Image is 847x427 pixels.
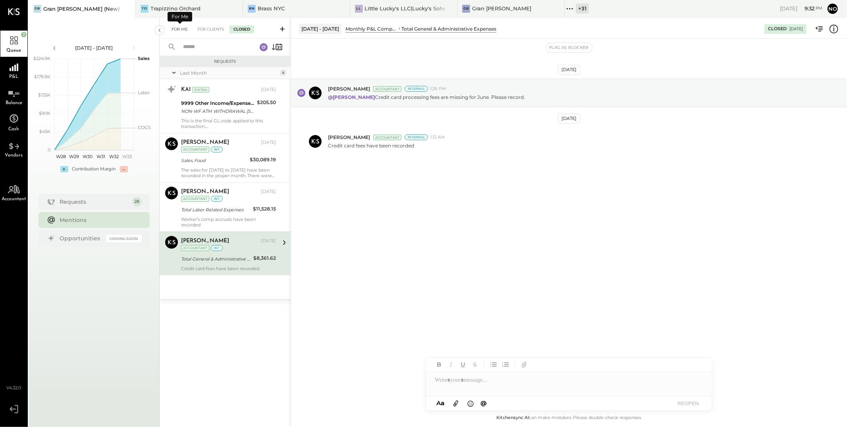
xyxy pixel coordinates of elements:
[56,154,66,159] text: W28
[0,109,27,135] a: Cash
[462,5,470,13] div: GB
[43,5,120,13] div: Gran [PERSON_NAME] (New)
[558,114,580,124] div: [DATE]
[441,399,444,407] span: a
[0,31,27,57] a: Queue
[299,24,342,34] div: [DATE] - [DATE]
[0,57,27,83] a: P&L
[181,255,251,263] div: Total General & Administrative Expenses
[193,25,228,33] div: For Clients
[258,5,285,12] div: Brass NYC
[181,188,229,196] div: [PERSON_NAME]
[328,85,370,92] span: [PERSON_NAME]
[280,70,286,76] div: 4
[257,99,276,106] div: $205.50
[0,83,27,109] a: Balance
[138,125,151,130] text: COGS
[181,118,276,129] div: This is the final GL code applied to this transaction: 5310:Commission/Bonus/Incentives (sub-acco...
[0,135,27,162] a: Vendors
[328,142,414,149] p: Credit card fees have been recorded
[211,196,223,202] div: int
[458,359,468,370] button: Underline
[472,5,531,12] div: Gran [PERSON_NAME]
[230,25,254,33] div: Closed
[122,154,132,159] text: W33
[261,139,276,146] div: [DATE]
[60,234,102,242] div: Opportunities
[39,129,50,134] text: $45K
[826,2,839,15] button: No
[345,25,397,32] div: Monthly P&L Comparison
[150,5,201,12] div: Trapizzino Orchard
[181,157,247,164] div: Sales, Food
[181,196,209,202] div: Accountant
[488,359,499,370] button: Unordered List
[10,74,19,79] span: P&L
[164,59,287,64] div: Requests
[60,166,68,172] div: +
[6,100,22,105] span: Balance
[141,5,149,13] div: TO
[181,99,255,107] div: 9999 Other Income/Expenses:To Be Classified
[34,74,50,79] text: $179.9K
[405,86,428,92] div: Internal
[48,147,50,153] text: 0
[328,94,525,100] p: Credit card processing fees are missing for June. Please record.
[434,399,447,408] button: Aa
[672,398,704,409] button: REOPEN
[373,135,401,140] div: Accountant
[132,197,142,207] div: 28
[60,216,138,224] div: Mentions
[138,90,150,95] text: Labor
[168,25,192,33] div: For Me
[181,237,229,245] div: [PERSON_NAME]
[261,238,276,244] div: [DATE]
[60,44,128,51] div: [DATE] - [DATE]
[181,147,209,153] div: Accountant
[181,139,229,147] div: [PERSON_NAME]
[446,359,456,370] button: Italic
[373,86,401,92] div: Accountant
[500,359,511,370] button: Ordered List
[33,5,41,13] div: GB
[211,245,223,251] div: int
[181,266,276,271] div: Credit card fees have been recorded
[138,56,150,61] text: Sales
[5,153,23,158] span: Vendors
[181,107,255,115] div: NON-WF ATM WITHDRAWAL [STREET_ADDRESS] GM064309 5397
[430,134,445,141] span: 1:12 AM
[576,4,589,14] div: + 31
[780,5,822,12] div: [DATE]
[430,86,446,92] span: 1:26 PM
[38,92,50,98] text: $135K
[120,166,128,172] div: -
[470,359,480,370] button: Strikethrough
[181,245,209,251] div: Accountant
[106,235,142,242] div: Coming Soon
[261,87,276,93] div: [DATE]
[253,205,276,213] div: $11,528.15
[481,399,487,407] span: @
[9,127,19,131] span: Cash
[478,398,490,408] button: @
[39,110,50,116] text: $90K
[0,179,27,205] a: Accountant
[768,26,787,32] div: Closed
[248,5,256,13] div: BN
[72,166,116,172] div: Contribution Margin
[180,70,278,76] div: Last Month
[33,56,50,61] text: $224.9K
[181,216,276,228] div: Worker's comp accruals have been recorded
[7,48,21,53] span: Queue
[168,12,192,21] div: For Me
[250,156,276,164] div: $30,089.19
[211,147,223,153] div: int
[69,154,79,159] text: W29
[109,154,119,159] text: W32
[434,359,444,370] button: Bold
[253,254,276,262] div: $8,361.62
[355,5,363,13] div: LL
[789,26,803,32] div: [DATE]
[82,154,92,159] text: W30
[181,86,191,94] div: KAI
